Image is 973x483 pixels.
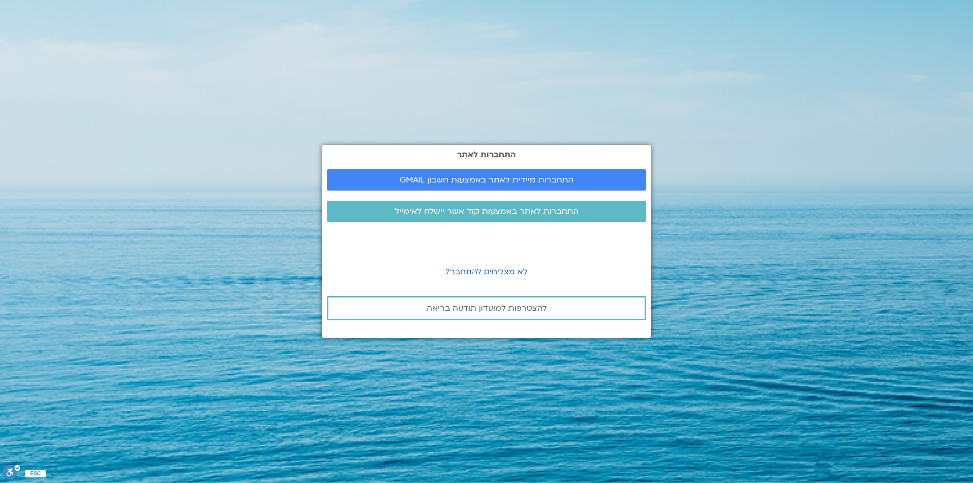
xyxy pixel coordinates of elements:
a: התחברות מיידית לאתר באמצעות חשבון GMAIL [327,169,646,191]
h2: התחברות לאתר [327,150,646,159]
span: התחברות מיידית לאתר באמצעות חשבון GMAIL [400,175,574,184]
span: להצטרפות למועדון תודעה בריאה [427,304,547,313]
a: התחברות לאתר באמצעות קוד אשר יישלח לאימייל [327,201,646,222]
a: לא מצליחים להתחבר? [445,266,528,277]
span: התחברות לאתר באמצעות קוד אשר יישלח לאימייל [395,207,579,216]
a: להצטרפות למועדון תודעה בריאה [327,296,646,320]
